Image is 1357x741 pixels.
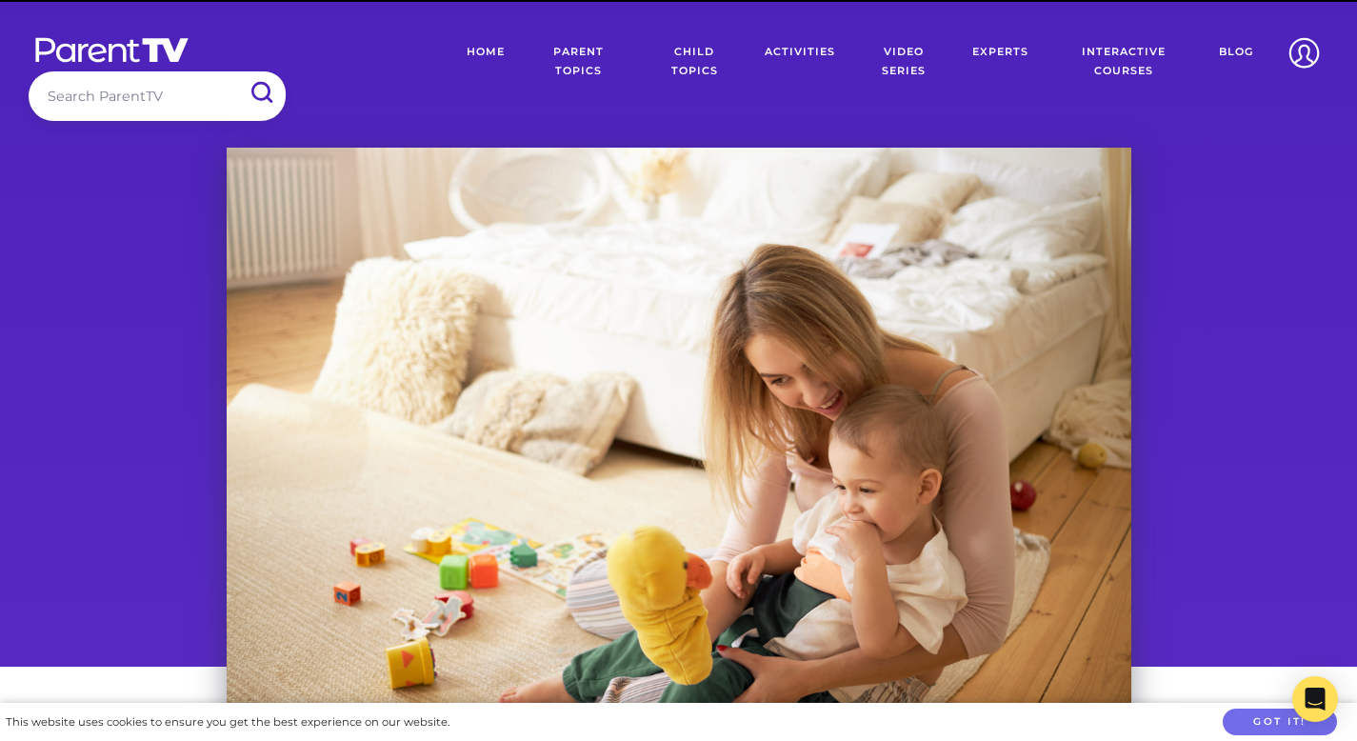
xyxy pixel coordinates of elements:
button: Got it! [1223,709,1337,736]
img: Account [1280,29,1328,77]
a: Video Series [849,29,958,95]
a: Experts [958,29,1043,95]
a: Child Topics [639,29,750,95]
a: Activities [750,29,849,95]
a: Parent Topics [519,29,640,95]
img: parenttv-logo-white.4c85aaf.svg [33,36,190,64]
a: Home [452,29,519,95]
input: Search ParentTV [29,71,286,120]
div: This website uses cookies to ensure you get the best experience on our website. [6,712,449,732]
a: Interactive Courses [1043,29,1205,95]
a: Blog [1205,29,1267,95]
input: Submit [236,71,286,114]
div: Open Intercom Messenger [1292,676,1338,722]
